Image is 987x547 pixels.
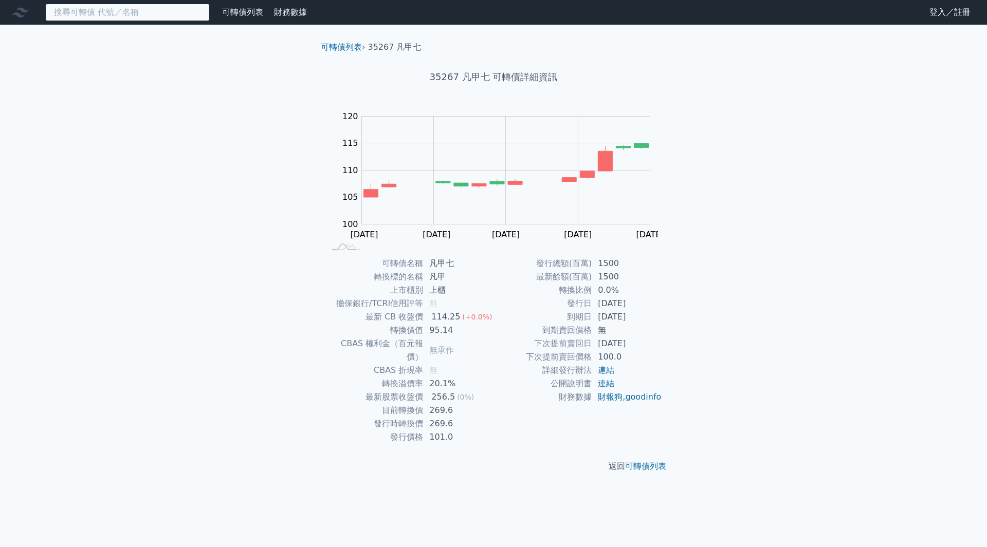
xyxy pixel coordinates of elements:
[429,345,454,355] span: 無承作
[423,324,493,337] td: 95.14
[592,350,662,364] td: 100.0
[423,404,493,417] td: 269.6
[325,324,423,337] td: 轉換價值
[592,337,662,350] td: [DATE]
[313,70,674,84] h1: 35267 凡甲七 可轉債詳細資訊
[325,364,423,377] td: CBAS 折現率
[321,41,365,53] li: ›
[493,364,592,377] td: 詳細發行辦法
[598,365,614,375] a: 連結
[598,379,614,388] a: 連結
[325,284,423,297] td: 上市櫃別
[625,461,666,471] a: 可轉債列表
[429,365,437,375] span: 無
[493,270,592,284] td: 最新餘額(百萬)
[351,230,378,239] tspan: [DATE]
[423,270,493,284] td: 凡甲
[423,430,493,444] td: 101.0
[493,284,592,297] td: 轉換比例
[325,377,423,390] td: 轉換溢價率
[423,284,493,297] td: 上櫃
[429,390,457,404] div: 256.5
[493,324,592,337] td: 到期賣回價格
[342,165,358,175] tspan: 110
[423,257,493,270] td: 凡甲七
[493,257,592,270] td: 發行總額(百萬)
[592,270,662,284] td: 1500
[325,390,423,404] td: 最新股票收盤價
[592,257,662,270] td: 1500
[274,7,307,17] a: 財務數據
[364,144,649,197] g: Series
[493,350,592,364] td: 下次提前賣回價格
[598,392,623,402] a: 財報狗
[342,192,358,202] tspan: 105
[493,377,592,390] td: 公開說明書
[493,310,592,324] td: 到期日
[423,417,493,430] td: 269.6
[45,4,210,21] input: 搜尋可轉債 代號／名稱
[325,337,423,364] td: CBAS 權利金（百元報價）
[325,404,423,417] td: 目前轉換價
[457,393,474,401] span: (0%)
[592,324,662,337] td: 無
[222,7,263,17] a: 可轉債列表
[493,337,592,350] td: 下次提前賣回日
[492,230,520,239] tspan: [DATE]
[337,111,666,239] g: Chart
[592,390,662,404] td: ,
[342,111,358,121] tspan: 120
[564,230,592,239] tspan: [DATE]
[321,42,362,52] a: 可轉債列表
[592,297,662,310] td: [DATE]
[462,313,492,321] span: (+0.0%)
[592,284,662,297] td: 0.0%
[325,270,423,284] td: 轉換標的名稱
[921,4,979,21] a: 登入／註冊
[493,390,592,404] td: 財務數據
[368,41,422,53] li: 35267 凡甲七
[325,417,423,430] td: 發行時轉換價
[429,298,437,308] span: 無
[493,297,592,310] td: 發行日
[313,460,674,473] p: 返回
[423,377,493,390] td: 20.1%
[592,310,662,324] td: [DATE]
[625,392,661,402] a: goodinfo
[423,230,450,239] tspan: [DATE]
[325,297,423,310] td: 擔保銀行/TCRI信用評等
[325,310,423,324] td: 最新 CB 收盤價
[636,230,664,239] tspan: [DATE]
[342,219,358,229] tspan: 100
[325,430,423,444] td: 發行價格
[429,310,462,324] div: 114.25
[325,257,423,270] td: 可轉債名稱
[342,138,358,148] tspan: 115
